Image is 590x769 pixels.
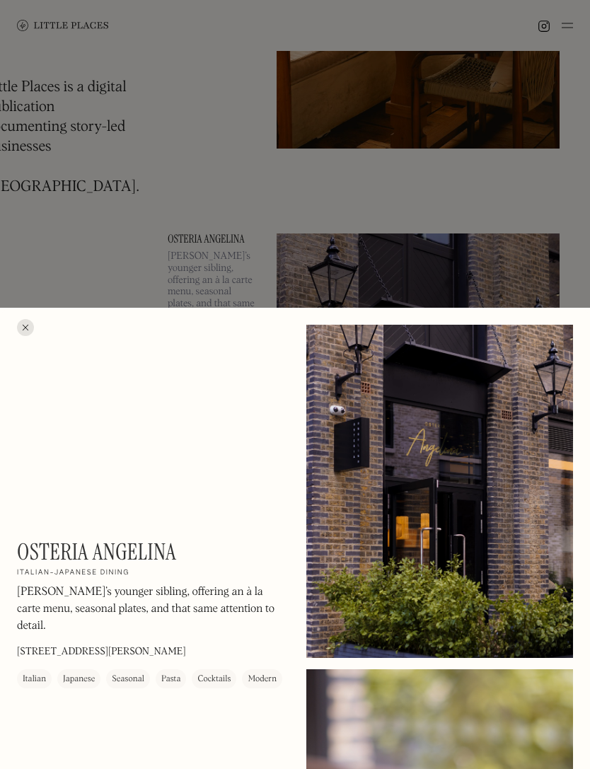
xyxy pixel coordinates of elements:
[23,672,46,686] div: Italian
[17,538,176,565] h1: Osteria Angelina
[17,584,284,635] p: [PERSON_NAME]’s younger sibling, offering an à la carte menu, seasonal plates, and that same atte...
[17,644,186,659] p: [STREET_ADDRESS][PERSON_NAME]
[248,672,277,686] div: Modern
[197,672,231,686] div: Cocktails
[17,568,129,578] h2: Italian-Japanese dining
[63,672,95,686] div: Japanese
[112,672,144,686] div: Seasonal
[161,672,181,686] div: Pasta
